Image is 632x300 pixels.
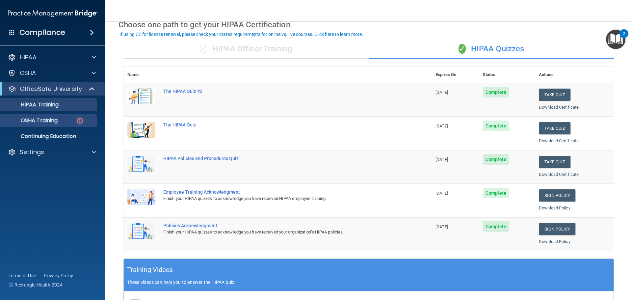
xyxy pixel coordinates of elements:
div: The HIPAA Quiz [163,122,399,127]
button: Open Resource Center, 2 new notifications [606,30,625,49]
a: OSHA [8,69,96,77]
span: [DATE] [435,123,448,128]
span: [DATE] [435,224,448,229]
div: Employee Training Acknowledgment [163,189,399,195]
div: Finish your HIPAA quizzes to acknowledge you have received HIPAA employee training. [163,195,399,203]
p: OSHA Training [4,117,58,124]
span: [DATE] [435,157,448,162]
p: Continuing Education [4,133,94,140]
a: Sign Policy [539,189,575,202]
a: Privacy Policy [44,272,73,279]
a: Download Policy [539,205,570,210]
div: HIPAA Officer Training [123,39,369,59]
a: Download Certificate [539,138,579,143]
button: Take Quiz [539,89,570,101]
span: Complete [483,188,509,198]
span: Complete [483,221,509,232]
span: Complete [483,87,509,97]
span: ✓ [200,44,207,54]
a: Settings [8,148,96,156]
p: These videos can help you to answer the HIPAA quiz [127,280,610,285]
a: Download Certificate [539,172,579,177]
th: Name [123,67,159,83]
th: Expires On [432,67,479,83]
span: Complete [483,121,509,131]
th: Actions [535,67,614,83]
span: [DATE] [435,90,448,95]
a: HIPAA [8,53,96,61]
p: Settings [20,148,44,156]
div: Choose one path to get your HIPAA Certification [118,15,619,34]
p: HIPAA Training [4,101,59,108]
th: Status [479,67,535,83]
a: Terms of Use [9,272,36,279]
iframe: Drift Widget Chat Controller [599,255,624,280]
a: Sign Policy [539,223,575,235]
span: Ⓒ Rectangle Health 2024 [9,282,63,288]
span: [DATE] [435,191,448,196]
p: HIPAA [20,53,37,61]
h4: Compliance [19,28,65,37]
button: Take Quiz [539,122,570,134]
span: ✓ [459,44,466,54]
p: OfficeSafe University [20,85,82,93]
div: If using CE for license renewal, please check your state's requirements for online vs. live cours... [119,32,363,37]
div: HIPAA Quizzes [369,39,614,59]
div: Policies Acknowledgment [163,223,399,228]
div: Finish your HIPAA quizzes to acknowledge you have received your organization’s HIPAA policies. [163,228,399,236]
p: OSHA [20,69,36,77]
img: danger-circle.6113f641.png [76,117,84,125]
h5: Training Videos [127,264,173,276]
span: Complete [483,154,509,165]
img: PMB logo [8,7,97,20]
a: Download Certificate [539,105,579,110]
div: HIPAA Policies and Procedures Quiz [163,156,399,161]
div: 2 [623,34,625,42]
button: Take Quiz [539,156,570,168]
div: The HIPAA Quiz #2 [163,89,399,94]
a: Download Policy [539,239,570,244]
button: If using CE for license renewal, please check your state's requirements for online vs. live cours... [118,31,364,38]
a: OfficeSafe University [8,85,95,93]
